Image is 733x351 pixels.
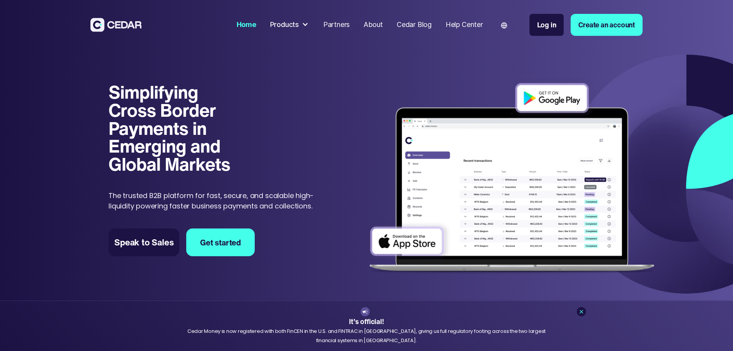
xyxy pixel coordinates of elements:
img: world icon [501,22,507,29]
a: Log in [529,14,564,36]
div: Home [237,20,256,30]
a: Speak to Sales [109,228,179,256]
p: The trusted B2B platform for fast, secure, and scalable high-liquidity powering faster business p... [109,190,329,211]
div: Products [270,20,299,30]
h1: Simplifying Cross Border Payments in Emerging and Global Markets [109,83,240,173]
a: Create an account [571,14,643,36]
div: Cedar Blog [397,20,432,30]
div: Partners [323,20,350,30]
a: Get started [186,228,255,256]
a: Home [233,16,260,34]
a: Cedar Blog [393,16,435,34]
img: Dashboard of transactions [363,77,661,280]
a: Partners [320,16,353,34]
div: Help Center [446,20,483,30]
div: Log in [537,20,556,30]
div: Products [267,16,313,34]
a: About [360,16,386,34]
a: Help Center [442,16,486,34]
div: About [364,20,383,30]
